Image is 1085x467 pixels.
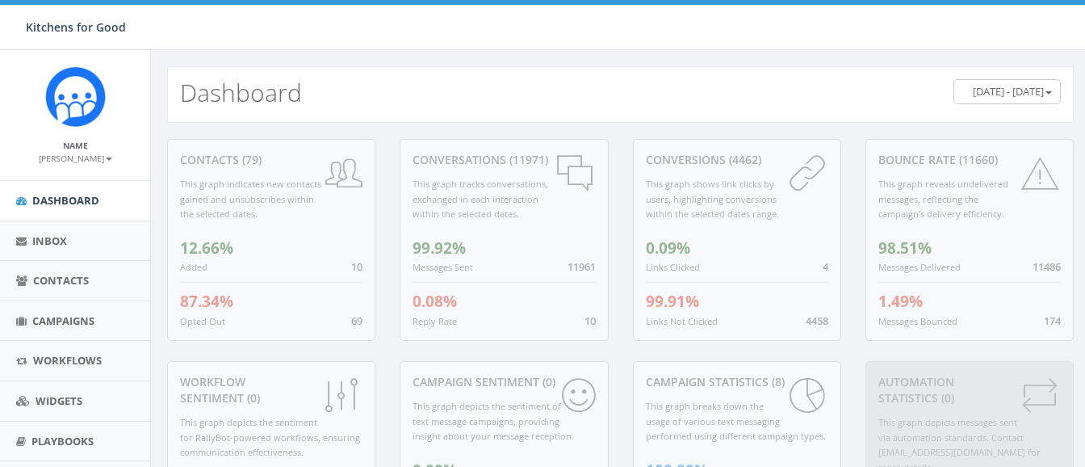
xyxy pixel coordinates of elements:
h2: Dashboard [180,79,302,106]
span: 4458 [806,313,828,328]
small: This graph shows link clicks by users, highlighting conversions within the selected dates range. [646,178,779,220]
span: 174 [1044,313,1061,328]
small: This graph indicates new contacts gained and unsubscribes within the selected dates. [180,178,321,220]
small: Messages Delivered [878,261,961,273]
small: This graph reveals undelivered messages, reflecting the campaign's delivery efficiency. [878,178,1008,220]
small: Reply Rate [413,315,457,327]
a: [PERSON_NAME] [39,150,112,165]
div: Workflow Sentiment [180,374,362,406]
span: 11961 [568,259,596,274]
span: 10 [351,259,362,274]
span: Kitchens for Good [26,19,126,35]
span: (11971) [506,152,548,167]
small: This graph breaks down the usage of various text messaging performed using different campaign types. [646,400,826,442]
span: 87.34% [180,291,233,312]
span: (0) [938,390,954,406]
small: [PERSON_NAME] [39,153,112,164]
div: contacts [180,152,362,168]
span: (79) [239,152,262,167]
span: (0) [244,390,260,406]
span: 10 [584,313,596,328]
span: 69 [351,313,362,328]
small: Messages Sent [413,261,473,273]
span: Campaigns [32,313,94,328]
span: 99.91% [646,291,699,312]
span: (0) [539,374,555,389]
div: conversations [413,152,595,168]
span: 98.51% [878,238,932,259]
img: Rally_Corp_Icon_1.png [45,66,106,127]
div: Automation Statistics [878,374,1061,406]
small: Links Not Clicked [646,315,718,327]
span: 0.08% [413,291,457,312]
span: Contacts [33,273,89,288]
small: This graph depicts the sentiment for RallyBot-powered workflows, ensuring communication effective... [180,416,360,458]
span: Widgets [36,393,82,408]
small: This graph tracks conversations, exchanged in each interaction within the selected dates. [413,178,548,220]
span: 11486 [1033,259,1061,274]
small: Messages Bounced [878,315,957,327]
span: [DATE] - [DATE] [973,84,1044,99]
small: Added [180,261,207,273]
small: Links Clicked [646,261,700,273]
span: Workflows [33,353,102,368]
span: 1.49% [878,291,923,312]
span: Playbooks [31,434,94,448]
span: 0.09% [646,238,690,259]
small: This graph depicts the sentiment of text message campaigns, providing insight about your message ... [413,400,574,442]
div: Campaign Statistics [646,374,828,390]
span: Inbox [32,234,67,248]
div: Campaign Sentiment [413,374,595,390]
div: Bounce Rate [878,152,1061,168]
div: conversions [646,152,828,168]
span: (8) [769,374,785,389]
small: Opted Out [180,315,225,327]
span: (11660) [956,152,998,167]
span: 4 [823,259,828,274]
span: (4462) [726,152,761,167]
span: Dashboard [32,193,99,208]
small: Name [63,140,88,151]
span: 99.92% [413,238,466,259]
span: 12.66% [180,238,233,259]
